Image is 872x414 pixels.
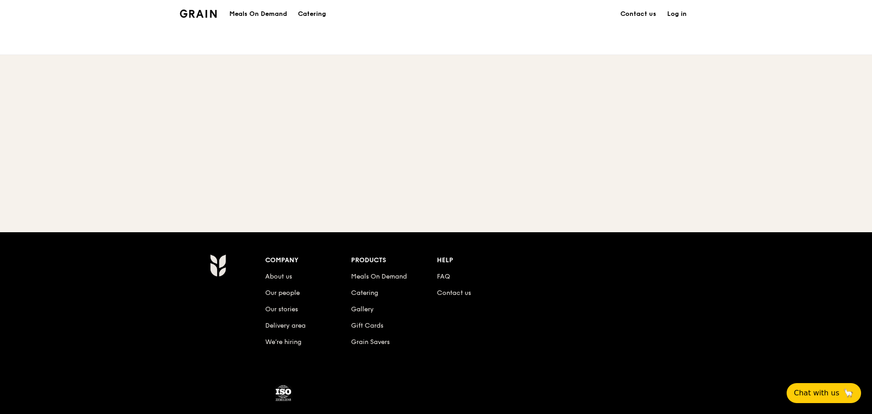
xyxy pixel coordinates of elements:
[794,388,839,399] span: Chat with us
[210,254,226,277] img: Grain
[787,383,861,403] button: Chat with us🦙
[265,273,292,280] a: About us
[351,254,437,267] div: Products
[351,305,374,313] a: Gallery
[265,305,298,313] a: Our stories
[265,254,351,267] div: Company
[265,322,306,329] a: Delivery area
[351,289,378,297] a: Catering
[351,273,407,280] a: Meals On Demand
[274,384,292,402] img: ISO Certified
[180,10,217,18] img: Grain
[292,0,332,28] a: Catering
[662,0,692,28] a: Log in
[229,10,287,19] h1: Meals On Demand
[437,273,450,280] a: FAQ
[265,289,300,297] a: Our people
[615,0,662,28] a: Contact us
[298,0,326,28] div: Catering
[224,10,292,19] a: Meals On Demand
[351,338,390,346] a: Grain Savers
[265,338,302,346] a: We’re hiring
[437,254,523,267] div: Help
[351,322,383,329] a: Gift Cards
[437,289,471,297] a: Contact us
[843,388,854,399] span: 🦙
